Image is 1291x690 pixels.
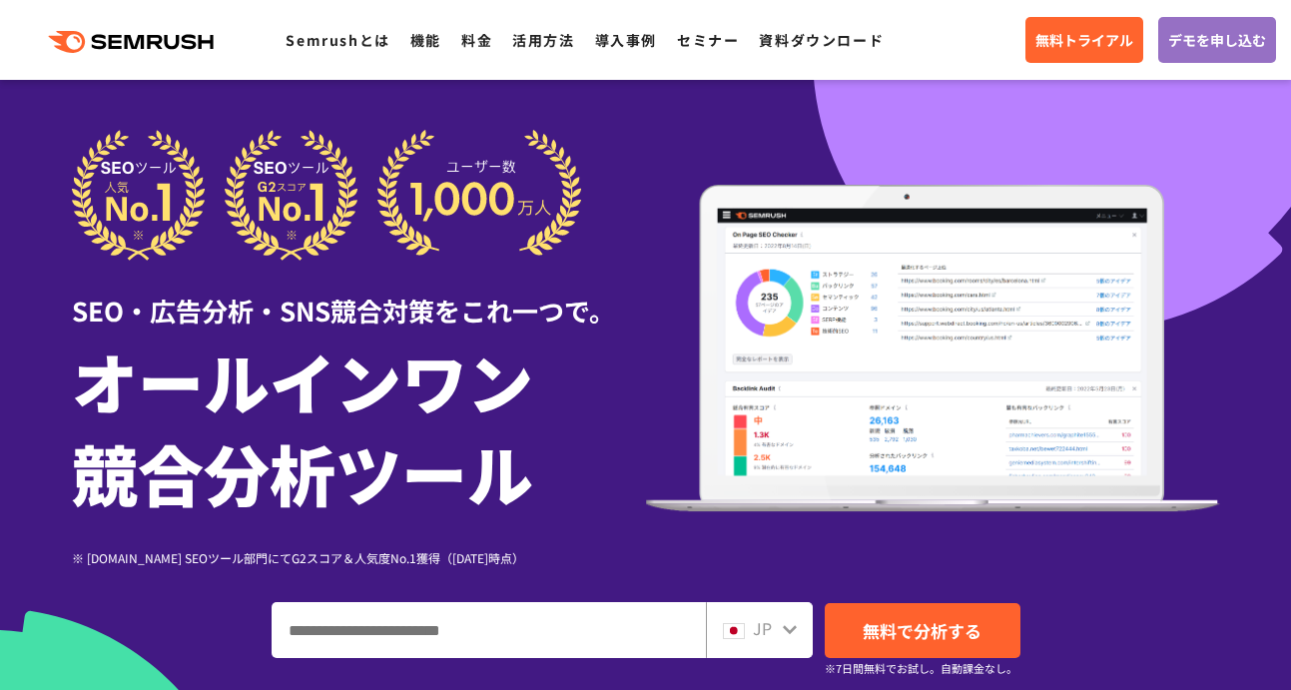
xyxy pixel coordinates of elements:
div: SEO・広告分析・SNS競合対策をこれ一つで。 [72,261,646,330]
div: ※ [DOMAIN_NAME] SEOツール部門にてG2スコア＆人気度No.1獲得（[DATE]時点） [72,548,646,567]
a: 資料ダウンロード [759,30,884,50]
small: ※7日間無料でお試し。自動課金なし。 [825,659,1017,678]
span: デモを申し込む [1168,29,1266,51]
a: Semrushとは [286,30,389,50]
a: セミナー [677,30,739,50]
input: ドメイン、キーワードまたはURLを入力してください [273,603,705,657]
h1: オールインワン 競合分析ツール [72,335,646,518]
span: JP [753,616,772,640]
a: デモを申し込む [1158,17,1276,63]
a: 導入事例 [595,30,657,50]
a: 料金 [461,30,492,50]
span: 無料で分析する [863,618,981,643]
a: 無料で分析する [825,603,1020,658]
span: 無料トライアル [1035,29,1133,51]
a: 活用方法 [512,30,574,50]
a: 無料トライアル [1025,17,1143,63]
a: 機能 [410,30,441,50]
